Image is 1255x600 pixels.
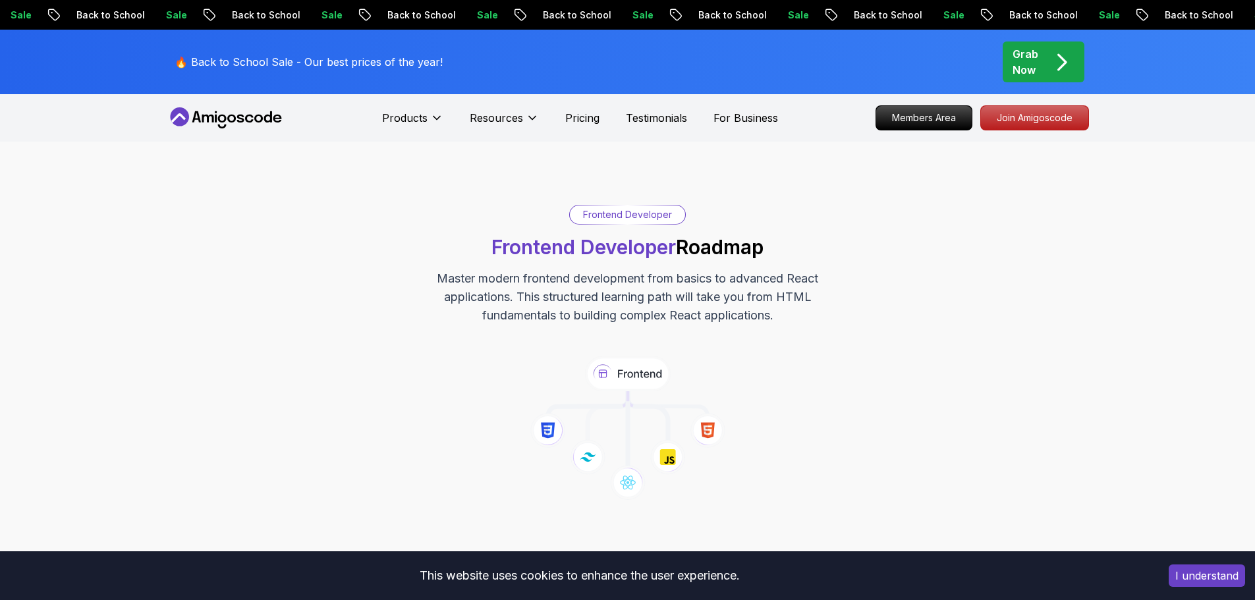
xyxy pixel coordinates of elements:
a: For Business [713,110,778,126]
p: Back to School [997,9,1087,22]
div: Frontend Developer [570,205,685,224]
p: Back to School [65,9,154,22]
button: Accept cookies [1169,564,1245,587]
p: Sale [621,9,663,22]
p: Back to School [842,9,932,22]
p: Back to School [531,9,621,22]
p: Back to School [1153,9,1242,22]
p: Sale [310,9,352,22]
p: Sale [932,9,974,22]
p: Back to School [376,9,465,22]
div: This website uses cookies to enhance the user experience. [10,561,1149,590]
p: Sale [776,9,818,22]
span: Frontend Developer [491,235,676,259]
a: Members Area [876,105,972,130]
p: Back to School [220,9,310,22]
a: Pricing [565,110,600,126]
p: 🔥 Back to School Sale - Our best prices of the year! [175,54,443,70]
button: Products [382,110,443,136]
p: Master modern frontend development from basics to advanced React applications. This structured le... [406,269,849,325]
p: Back to School [686,9,776,22]
p: Resources [470,110,523,126]
a: Testimonials [626,110,687,126]
button: Resources [470,110,539,136]
p: Sale [154,9,196,22]
p: Products [382,110,428,126]
p: Sale [465,9,507,22]
p: Join Amigoscode [981,106,1088,130]
p: Grab Now [1013,46,1038,78]
p: Members Area [876,106,972,130]
p: Sale [1087,9,1129,22]
a: Join Amigoscode [980,105,1089,130]
h1: Roadmap [491,235,764,259]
